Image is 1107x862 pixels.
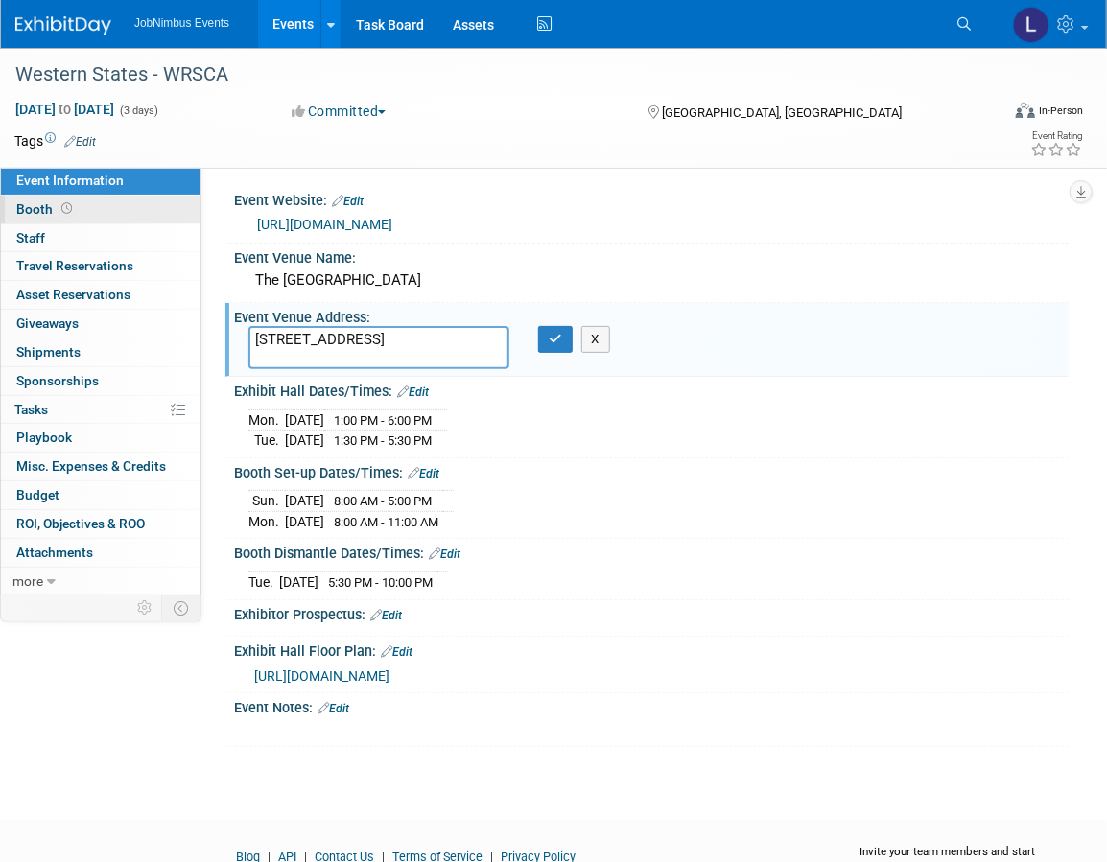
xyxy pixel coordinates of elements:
div: Event Notes: [234,693,1069,718]
span: Misc. Expenses & Credits [16,458,166,474]
div: The [GEOGRAPHIC_DATA] [248,266,1054,295]
a: Misc. Expenses & Credits [1,453,200,480]
span: 1:30 PM - 5:30 PM [334,433,432,448]
div: In-Person [1038,104,1083,118]
img: Format-Inperson.png [1016,103,1035,118]
div: Event Website: [234,186,1069,211]
a: ROI, Objectives & ROO [1,510,200,538]
span: 8:00 AM - 5:00 PM [334,494,432,508]
a: Edit [429,547,460,561]
td: [DATE] [285,409,324,431]
a: Budget [1,481,200,509]
span: Tasks [14,402,48,417]
a: Edit [318,702,349,715]
span: [DATE] [DATE] [14,101,115,118]
a: Travel Reservations [1,252,200,280]
a: Asset Reservations [1,281,200,309]
a: Edit [332,195,364,208]
div: Event Venue Address: [234,303,1069,327]
td: Personalize Event Tab Strip [129,595,162,620]
span: to [56,102,74,117]
span: Giveaways [16,315,79,331]
div: Booth Set-up Dates/Times: [234,458,1069,483]
td: Tue. [248,571,279,592]
a: Attachments [1,539,200,567]
img: ExhibitDay [15,16,111,35]
span: Booth [16,201,76,217]
span: 1:00 PM - 6:00 PM [334,413,432,428]
td: Sun. [248,491,285,512]
td: Tags [14,131,96,151]
td: [DATE] [285,511,324,531]
div: Exhibit Hall Floor Plan: [234,637,1069,662]
a: Edit [381,645,412,659]
span: (3 days) [118,105,158,117]
span: Attachments [16,545,93,560]
a: Edit [64,135,96,149]
span: [GEOGRAPHIC_DATA], [GEOGRAPHIC_DATA] [663,105,903,120]
span: Staff [16,230,45,245]
a: Booth [1,196,200,223]
td: Tue. [248,431,285,451]
td: Mon. [248,409,285,431]
a: Staff [1,224,200,252]
td: [DATE] [285,491,324,512]
span: Event Information [16,173,124,188]
a: more [1,568,200,595]
span: Booth not reserved yet [58,201,76,216]
span: Shipments [16,344,81,360]
a: Edit [370,609,402,622]
a: Giveaways [1,310,200,338]
span: Sponsorships [16,373,99,388]
a: Playbook [1,424,200,452]
button: Committed [285,102,393,121]
span: 5:30 PM - 10:00 PM [328,575,433,590]
span: more [12,573,43,589]
span: JobNimbus Events [134,16,229,30]
a: Event Information [1,167,200,195]
div: Western States - WRSCA [9,58,978,92]
span: ROI, Objectives & ROO [16,516,145,531]
a: Edit [408,467,439,480]
span: Travel Reservations [16,258,133,273]
td: [DATE] [285,431,324,451]
div: Event Rating [1030,131,1082,141]
span: Asset Reservations [16,287,130,302]
a: Edit [397,385,429,399]
a: Tasks [1,396,200,424]
td: Mon. [248,511,285,531]
span: Budget [16,487,59,502]
div: Event Venue Name: [234,244,1069,268]
div: Event Format [917,100,1083,128]
a: [URL][DOMAIN_NAME] [254,668,389,684]
div: Exhibit Hall Dates/Times: [234,377,1069,402]
div: Exhibitor Prospectus: [234,600,1069,625]
a: Sponsorships [1,367,200,395]
a: Shipments [1,338,200,366]
button: X [581,326,611,353]
div: Booth Dismantle Dates/Times: [234,539,1069,564]
a: [URL][DOMAIN_NAME] [257,217,392,232]
td: [DATE] [279,571,318,592]
img: Laly Matos [1013,7,1049,43]
span: 8:00 AM - 11:00 AM [334,515,438,529]
td: Toggle Event Tabs [162,595,201,620]
span: Playbook [16,430,72,445]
